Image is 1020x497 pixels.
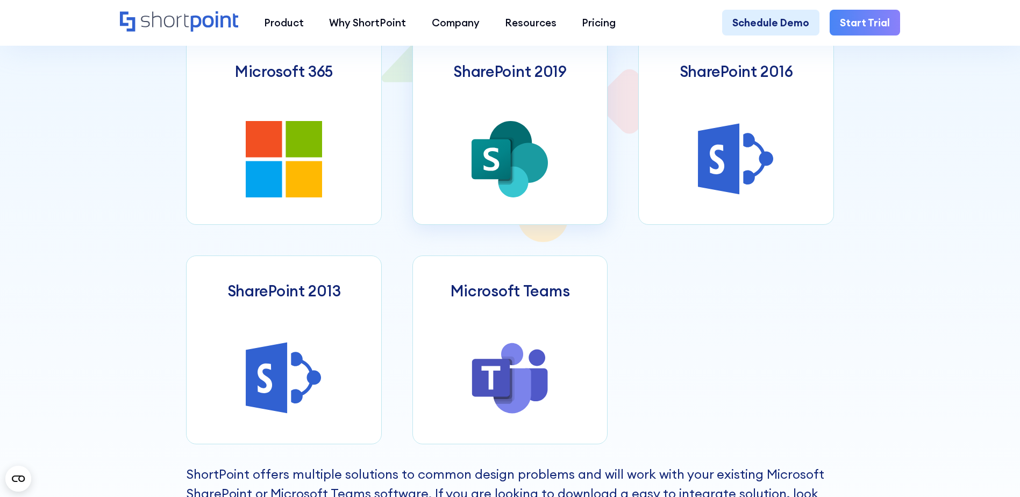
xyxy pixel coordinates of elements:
a: Schedule Demo [722,10,819,35]
div: Why ShortPoint [329,15,406,30]
iframe: Chat Widget [826,372,1020,497]
a: SharePoint 2013 [186,255,382,444]
h3: SharePoint 2016 [680,62,793,81]
a: Microsoft 365 [186,36,382,225]
a: Microsoft Teams [412,255,608,444]
h3: Microsoft 365 [235,62,333,81]
h3: Microsoft Teams [451,282,570,300]
div: Company [432,15,480,30]
a: Why ShortPoint [317,10,419,35]
h3: SharePoint 2019 [453,62,567,81]
a: Start Trial [830,10,900,35]
a: Pricing [569,10,629,35]
div: Resources [505,15,557,30]
h3: SharePoint 2013 [227,282,341,300]
a: Product [251,10,316,35]
div: Pricing [582,15,616,30]
button: Open CMP widget [5,466,31,492]
a: Company [419,10,492,35]
a: SharePoint 2016 [638,36,834,225]
a: Home [120,11,239,33]
div: Product [264,15,304,30]
a: Resources [492,10,569,35]
a: SharePoint 2019 [412,36,608,225]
